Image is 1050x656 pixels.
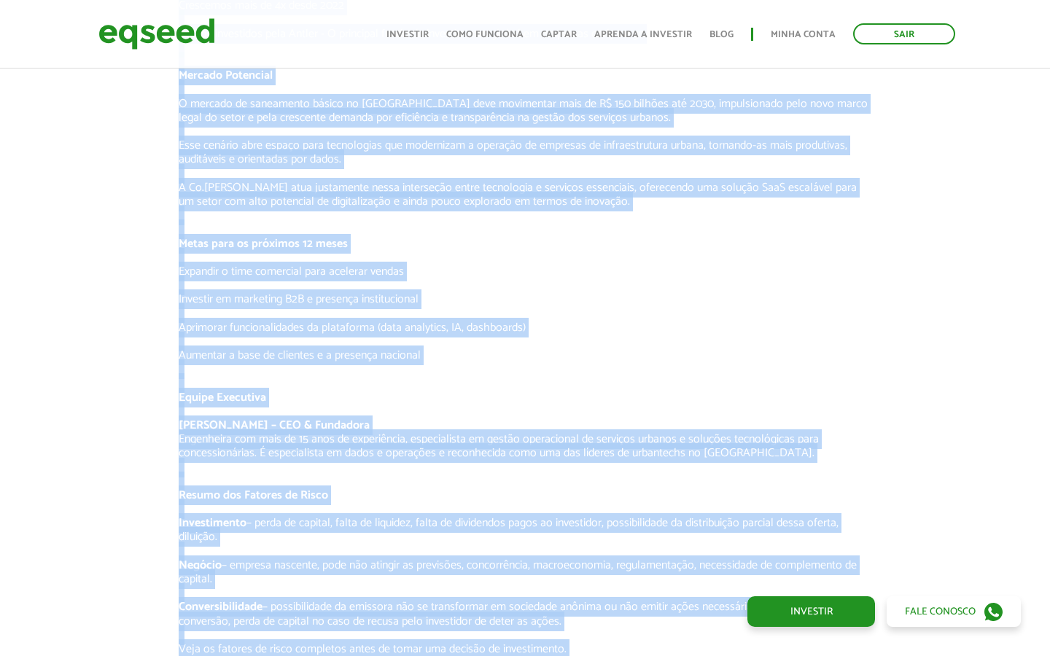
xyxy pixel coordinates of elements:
p: – empresa nascente, pode não atingir as previsões, concorrência, macroeconomia, regulamentação, n... [179,558,871,601]
img: EqSeed [98,15,215,53]
strong: Conversibilidade [179,597,262,617]
a: Captar [541,30,577,39]
p: Esse cenário abre espaço para tecnologias que modernizam a operação de empresas de infraestrutura... [179,138,871,166]
p: Aprimorar funcionalidades da plataforma (data analytics, IA, dashboards) [179,321,871,335]
a: Investir [747,596,875,627]
p: O mercado de saneamento básico no [GEOGRAPHIC_DATA] deve movimentar mais de R$ 150 bilhões até 20... [179,97,871,125]
strong: Negócio [179,555,222,575]
strong: Metas para os próximos 12 meses [179,234,348,254]
p: Investir em marketing B2B e presença institucional [179,292,871,306]
p: Aumentar a base de clientes e a presença nacional [179,348,871,362]
strong: [PERSON_NAME] – CEO & Fundadora [179,415,370,435]
strong: Resumo dos Fatores de Risco [179,485,328,505]
a: Fale conosco [887,596,1021,627]
p: – possibilidade da emissora não se transformar em sociedade anônima ou não emitir ações necessári... [179,600,871,628]
strong: Equipe Executiva [179,388,266,407]
a: Sair [853,23,955,44]
p: Expandir o time comercial para acelerar vendas [179,265,871,278]
p: Engenheira com mais de 15 anos de experiência, especialista em gestão operacional de serviços urb... [179,418,871,461]
strong: Mercado Potencial [179,66,273,85]
a: Como funciona [446,30,524,39]
a: Minha conta [771,30,836,39]
a: Investir [386,30,429,39]
p: Veja os fatores de risco completos antes de tomar uma decisão de investimento. [179,642,871,656]
p: A Co.[PERSON_NAME] atua justamente nessa interseção entre tecnologia e serviços essenciais, ofere... [179,181,871,208]
a: Aprenda a investir [594,30,692,39]
p: – perda de capital, falta de liquidez, falta de dividendos pagos ao investidor, possibilidade da ... [179,516,871,558]
a: Blog [709,30,734,39]
strong: Investimento [179,513,246,533]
